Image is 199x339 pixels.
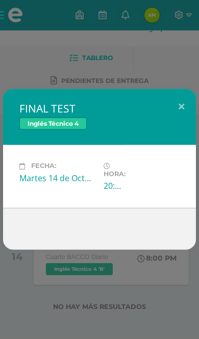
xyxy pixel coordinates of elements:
span: Inglés Técnico 4 [19,118,87,130]
span: Fecha: [31,162,56,170]
h2: FINAL TEST [19,101,180,116]
div: 20:00 [104,180,123,191]
span: Hora: [104,170,126,178]
button: Close (Esc) [167,89,196,124]
div: Martes 14 de Octubre [19,173,95,184]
